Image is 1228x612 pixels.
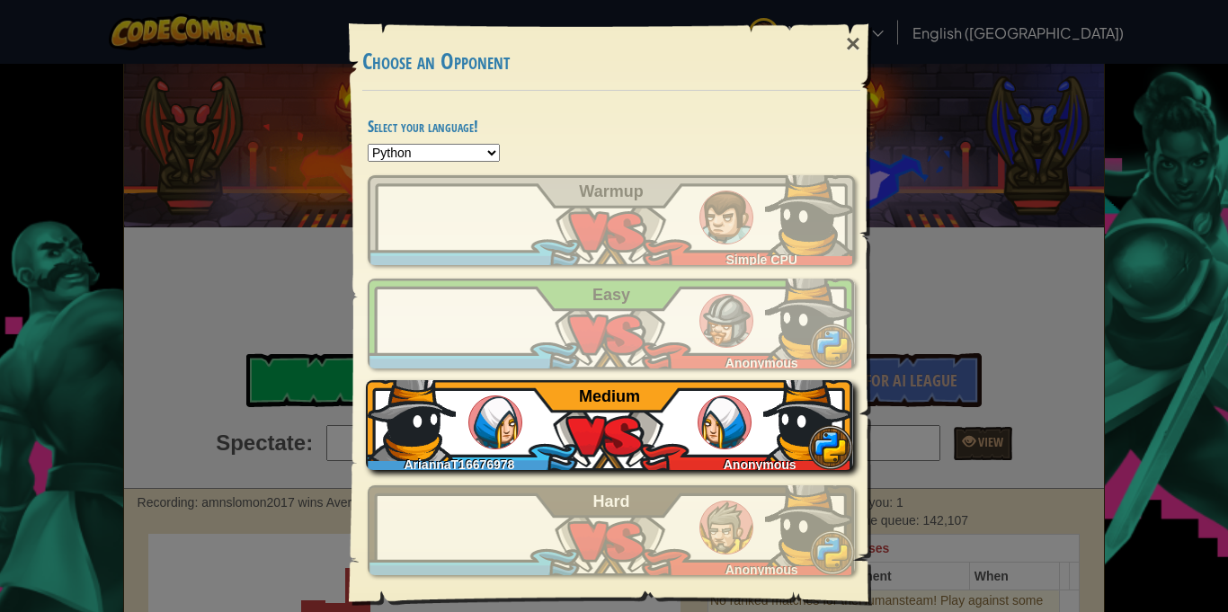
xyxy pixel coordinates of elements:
img: humans_ladder_tutorial.png [699,191,753,244]
img: D9Gn6IRSMNXHwAAAABJRU5ErkJggg== [763,371,853,461]
img: D9Gn6IRSMNXHwAAAABJRU5ErkJggg== [765,476,855,566]
span: Anonymous [725,563,798,577]
span: Hard [593,492,630,510]
span: Anonymous [724,457,796,472]
span: Anonymous [725,356,798,370]
img: D9Gn6IRSMNXHwAAAABJRU5ErkJggg== [366,371,456,461]
span: Medium [579,387,640,405]
img: humans_ladder_hard.png [699,501,753,554]
h3: Choose an Opponent [362,49,860,74]
span: Warmup [579,182,643,200]
img: D9Gn6IRSMNXHwAAAABJRU5ErkJggg== [765,166,855,256]
div: × [832,18,874,70]
img: humans_ladder_medium.png [698,395,752,449]
a: Anonymous [368,485,855,575]
h4: Select your language! [368,118,855,135]
span: Easy [592,286,630,304]
a: Anonymous [368,279,855,368]
img: D9Gn6IRSMNXHwAAAABJRU5ErkJggg== [765,270,855,359]
img: humans_ladder_medium.png [468,395,522,449]
a: Simple CPU [368,175,855,265]
span: AriannaT16676978 [404,457,514,472]
a: AriannaT16676978Anonymous [368,380,855,470]
span: Simple CPU [726,253,797,267]
img: humans_ladder_easy.png [699,294,753,348]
